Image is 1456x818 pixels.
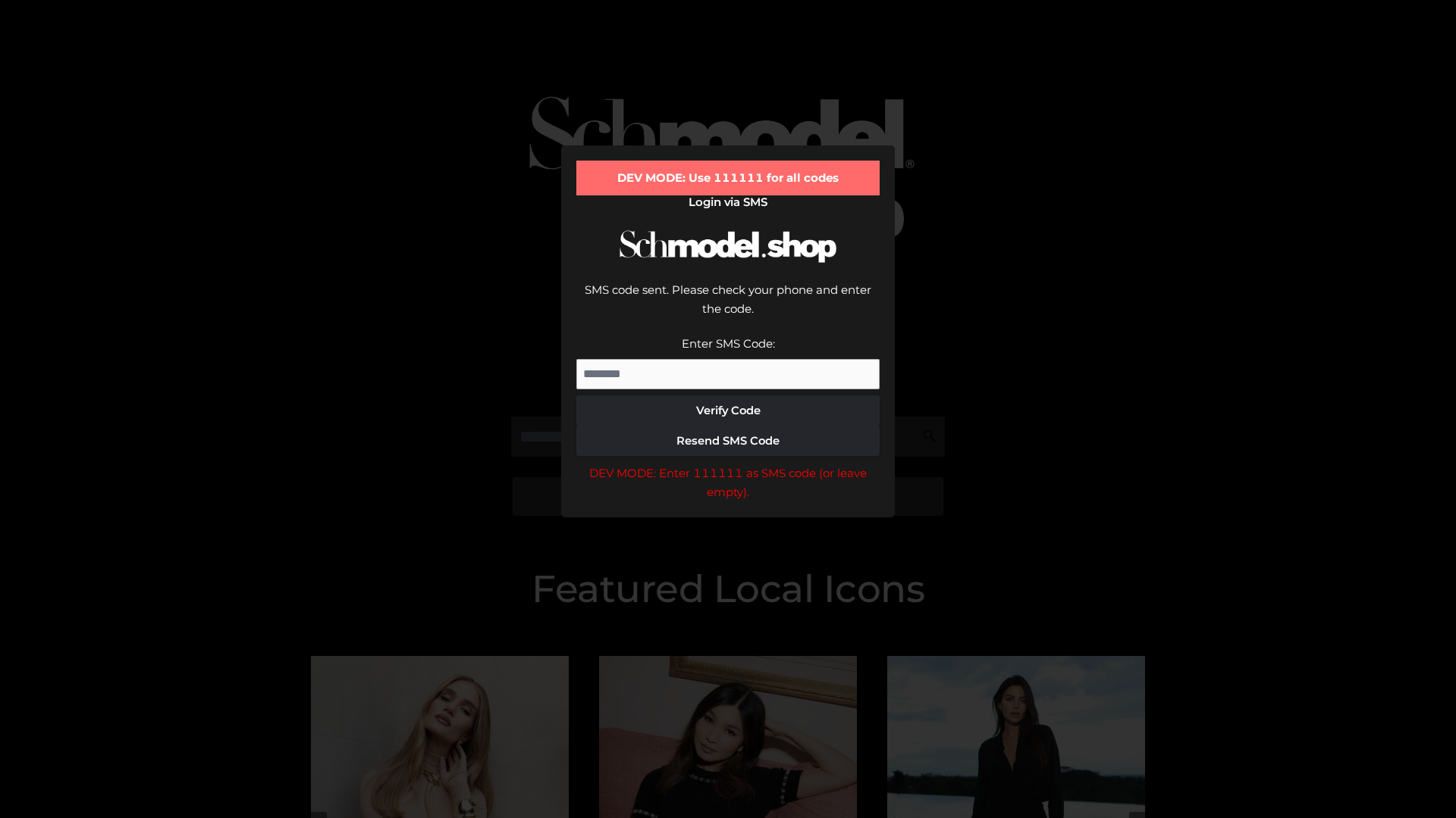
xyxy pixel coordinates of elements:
[682,336,775,351] label: Enter SMS Code:
[614,217,842,276] img: Schmodel Logo
[576,426,880,456] button: Resend SMS Code
[576,280,880,334] div: SMS code sent. Please check your phone and enter the code.
[576,464,880,502] div: DEV MODE: Enter 111111 as SMS code (or leave empty).
[576,395,880,426] button: Verify Code
[576,161,880,195] div: DEV MODE: Use 111111 for all codes
[576,195,880,209] h2: Login via SMS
